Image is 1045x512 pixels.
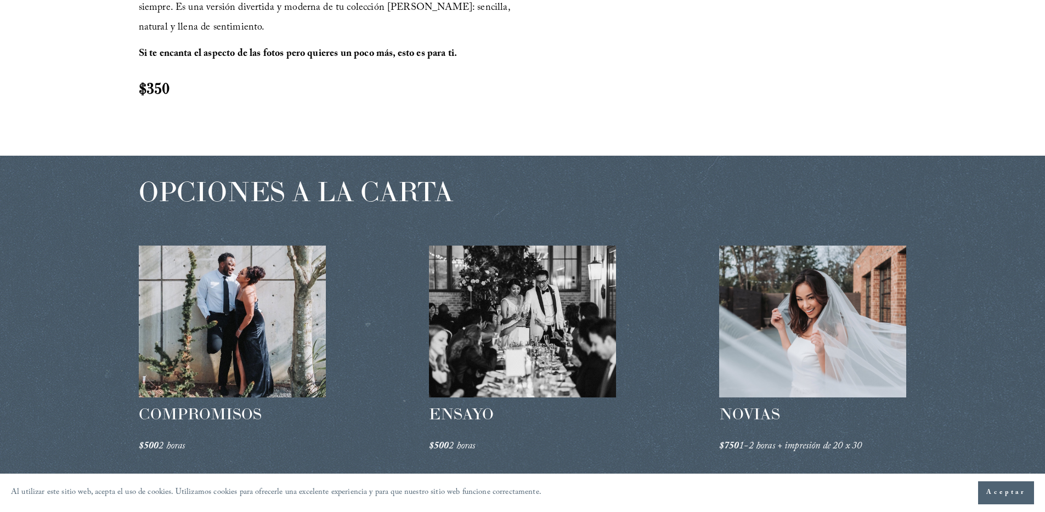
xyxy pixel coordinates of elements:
font: $500 [429,439,449,456]
font: OPCIONES A LA CARTA [139,174,453,209]
font: Si te encanta el aspecto de las fotos pero quieres un poco más, esto es para ti. [139,46,457,63]
font: 2 horas [159,439,185,456]
font: COMPROMISOS [139,404,262,424]
font: $750 [719,439,739,456]
font: 1-2 horas + impresión de 20 x 30 [739,439,862,456]
font: NOVIAS [719,404,780,424]
font: Aceptar [986,487,1026,498]
font: ENSAYO [429,404,494,424]
font: 2 horas [449,439,475,456]
button: Aceptar [978,481,1034,504]
font: $500 [139,439,159,456]
font: $350 [139,78,170,98]
font: Al utilizar este sitio web, acepta el uso de cookies. Utilizamos cookies para ofrecerle una excel... [11,486,541,499]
